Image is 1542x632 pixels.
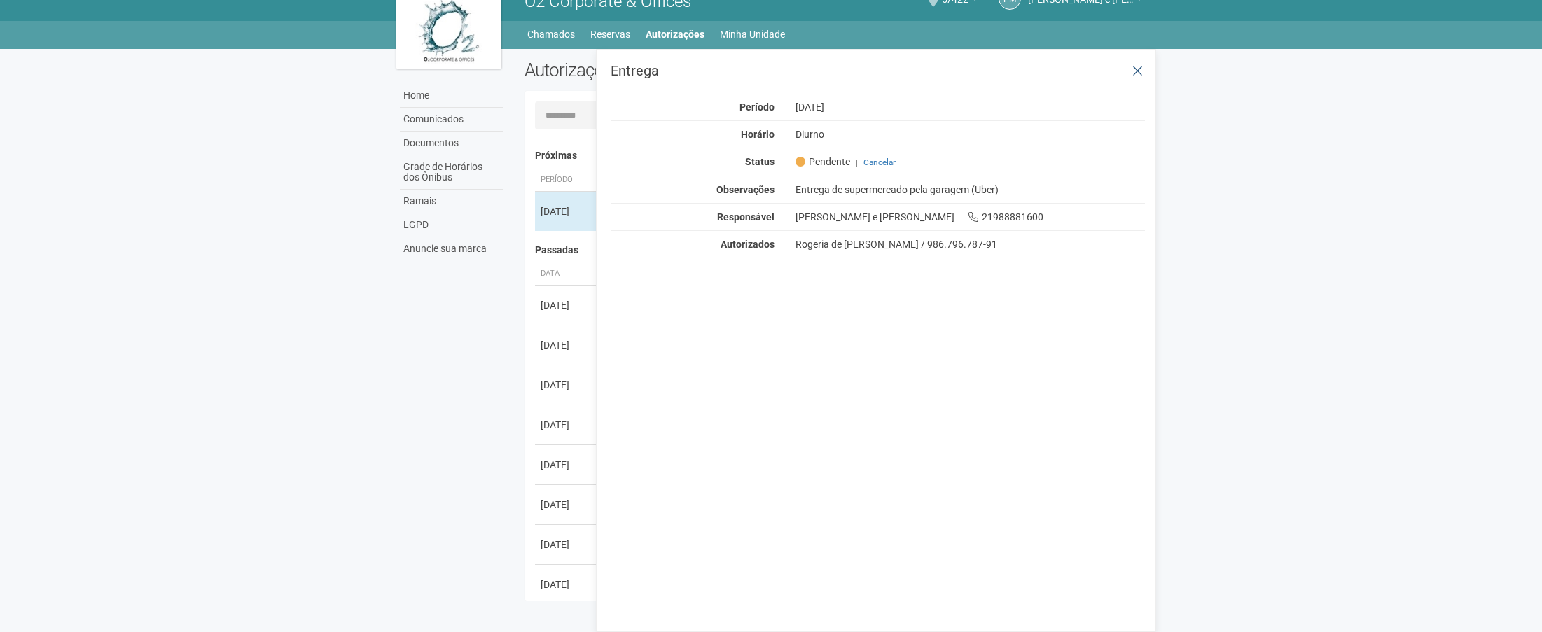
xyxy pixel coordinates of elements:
div: [PERSON_NAME] e [PERSON_NAME] 21988881600 [785,211,1155,223]
a: Reservas [590,24,630,44]
strong: Responsável [717,211,775,223]
a: Documentos [400,132,503,155]
div: [DATE] [541,204,592,218]
a: Minha Unidade [720,24,785,44]
a: Comunicados [400,108,503,132]
strong: Observações [716,184,775,195]
div: [DATE] [541,498,592,512]
div: [DATE] [541,458,592,472]
div: [DATE] [541,538,592,552]
h2: Autorizações [525,59,824,80]
div: Diurno [785,128,1155,141]
a: Autorizações [646,24,704,44]
a: Chamados [527,24,575,44]
span: | [856,157,858,167]
a: Ramais [400,190,503,213]
strong: Período [739,101,775,113]
h3: Entrega [611,64,1145,78]
div: [DATE] [541,338,592,352]
div: [DATE] [785,101,1155,113]
strong: Autorizados [721,239,775,250]
th: Período [535,169,598,192]
a: Home [400,84,503,108]
strong: Horário [741,129,775,140]
h4: Passadas [535,245,1135,255]
a: LGPD [400,213,503,237]
a: Grade de Horários dos Ônibus [400,155,503,190]
div: Rogeria de [PERSON_NAME] / 986.796.787-91 [796,238,1145,251]
div: [DATE] [541,378,592,392]
a: Cancelar [863,157,896,167]
div: [DATE] [541,577,592,591]
div: [DATE] [541,418,592,432]
strong: Status [745,156,775,167]
a: Anuncie sua marca [400,237,503,260]
h4: Próximas [535,150,1135,161]
div: [DATE] [541,298,592,312]
div: Entrega de supermercado pela garagem (Uber) [785,183,1155,196]
span: Pendente [796,155,850,168]
th: Data [535,262,598,286]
